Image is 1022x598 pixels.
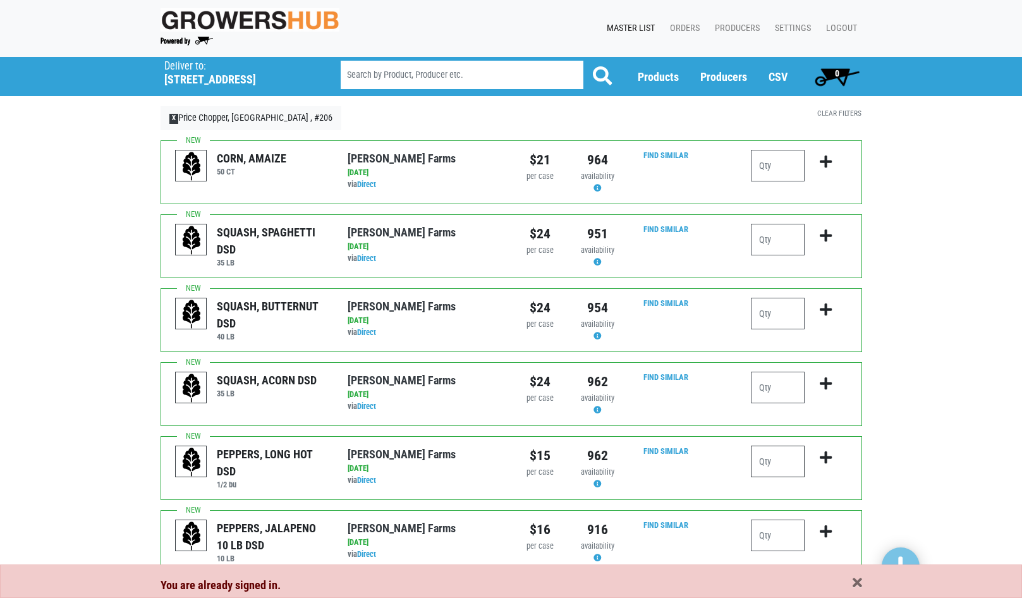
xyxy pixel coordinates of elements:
img: original-fc7597fdc6adbb9d0e2ae620e786d1a2.jpg [161,8,340,32]
a: [PERSON_NAME] Farms [348,374,456,387]
div: via [348,475,501,487]
h6: 10 LB [217,554,329,563]
div: PEPPERS, JALAPENO 10 LB DSD [217,520,329,554]
div: [DATE] [348,167,501,179]
a: [PERSON_NAME] Farms [348,152,456,165]
img: placeholder-variety-43d6402dacf2d531de610a020419775a.svg [176,298,207,330]
a: Settings [765,16,816,40]
div: per case [521,540,559,552]
div: 951 [578,224,617,244]
img: placeholder-variety-43d6402dacf2d531de610a020419775a.svg [176,224,207,256]
div: 964 [578,150,617,170]
div: [DATE] [348,389,501,401]
div: via [348,179,501,191]
div: $15 [521,446,559,466]
a: Find Similar [643,520,688,530]
div: SQUASH, ACORN DSD [217,372,317,389]
a: Direct [357,327,376,337]
div: PEPPERS, LONG HOT DSD [217,446,329,480]
div: CORN, AMAIZE [217,150,286,167]
img: Powered by Big Wheelbarrow [161,37,213,46]
div: [DATE] [348,463,501,475]
div: per case [521,467,559,479]
div: via [348,327,501,339]
a: Find Similar [643,150,688,160]
span: availability [581,541,614,551]
div: SQUASH, SPAGHETTI DSD [217,224,329,258]
div: $21 [521,150,559,170]
div: SQUASH, BUTTERNUT DSD [217,298,329,332]
a: Find Similar [643,298,688,308]
input: Qty [751,298,805,329]
div: per case [521,245,559,257]
span: 0 [835,68,839,78]
div: [DATE] [348,241,501,253]
input: Search by Product, Producer etc. [341,61,583,89]
h6: 50 CT [217,167,286,176]
div: per case [521,393,559,405]
a: Find Similar [643,224,688,234]
a: Clear Filters [817,109,861,118]
a: Direct [357,475,376,485]
span: X [169,114,179,124]
div: via [348,253,501,265]
div: 962 [578,446,617,466]
div: [DATE] [348,537,501,549]
a: [PERSON_NAME] Farms [348,522,456,535]
a: Direct [357,253,376,263]
a: Direct [357,180,376,189]
h6: 35 LB [217,389,317,398]
span: availability [581,393,614,403]
a: [PERSON_NAME] Farms [348,226,456,239]
a: XPrice Chopper, [GEOGRAPHIC_DATA] , #206 [161,106,342,130]
img: placeholder-variety-43d6402dacf2d531de610a020419775a.svg [176,446,207,478]
div: You are already signed in. [161,577,862,594]
span: availability [581,319,614,329]
span: availability [581,467,614,477]
span: Price Chopper, Rome , #206 (1790 Black River Blvd, Rome, NY 13440, USA) [164,57,318,87]
div: per case [521,171,559,183]
a: Producers [700,70,747,83]
div: 916 [578,520,617,540]
a: Master List [597,16,660,40]
div: via [348,549,501,561]
a: Orders [660,16,705,40]
div: $24 [521,224,559,244]
a: 0 [809,64,865,89]
a: Logout [816,16,862,40]
a: [PERSON_NAME] Farms [348,300,456,313]
a: Direct [357,401,376,411]
a: Find Similar [643,446,688,456]
img: placeholder-variety-43d6402dacf2d531de610a020419775a.svg [176,372,207,404]
span: availability [581,245,614,255]
img: placeholder-variety-43d6402dacf2d531de610a020419775a.svg [176,520,207,552]
div: per case [521,319,559,331]
a: Find Similar [643,372,688,382]
input: Qty [751,446,805,477]
div: via [348,401,501,413]
input: Qty [751,372,805,403]
a: Direct [357,549,376,559]
div: $24 [521,298,559,318]
a: Producers [705,16,765,40]
div: 954 [578,298,617,318]
img: placeholder-variety-43d6402dacf2d531de610a020419775a.svg [176,150,207,182]
div: $16 [521,520,559,540]
input: Qty [751,150,805,181]
div: $24 [521,372,559,392]
h6: 35 LB [217,258,329,267]
h6: 1/2 bu [217,480,329,489]
p: Deliver to: [164,60,308,73]
div: 962 [578,372,617,392]
h6: 40 LB [217,332,329,341]
input: Qty [751,224,805,255]
a: [PERSON_NAME] Farms [348,448,456,461]
h5: [STREET_ADDRESS] [164,73,308,87]
a: Products [638,70,679,83]
a: CSV [769,70,788,83]
input: Qty [751,520,805,551]
div: [DATE] [348,315,501,327]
